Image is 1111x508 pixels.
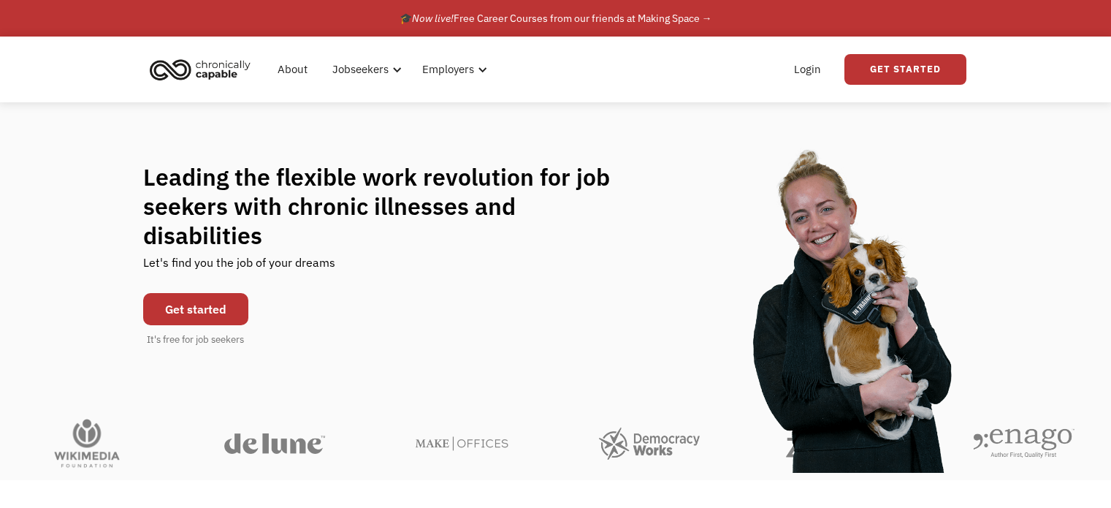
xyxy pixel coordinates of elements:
div: Jobseekers [324,46,406,93]
div: Employers [413,46,492,93]
a: home [145,53,261,86]
a: Get started [143,293,248,325]
div: Employers [422,61,474,78]
div: Let's find you the job of your dreams [143,250,335,286]
a: Get Started [844,54,966,85]
div: It's free for job seekers [147,333,244,347]
div: 🎓 Free Career Courses from our friends at Making Space → [400,10,712,27]
div: Jobseekers [332,61,389,78]
a: About [269,46,316,93]
em: Now live! [412,12,454,25]
img: Chronically Capable logo [145,53,255,86]
a: Login [785,46,830,93]
h1: Leading the flexible work revolution for job seekers with chronic illnesses and disabilities [143,162,638,250]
